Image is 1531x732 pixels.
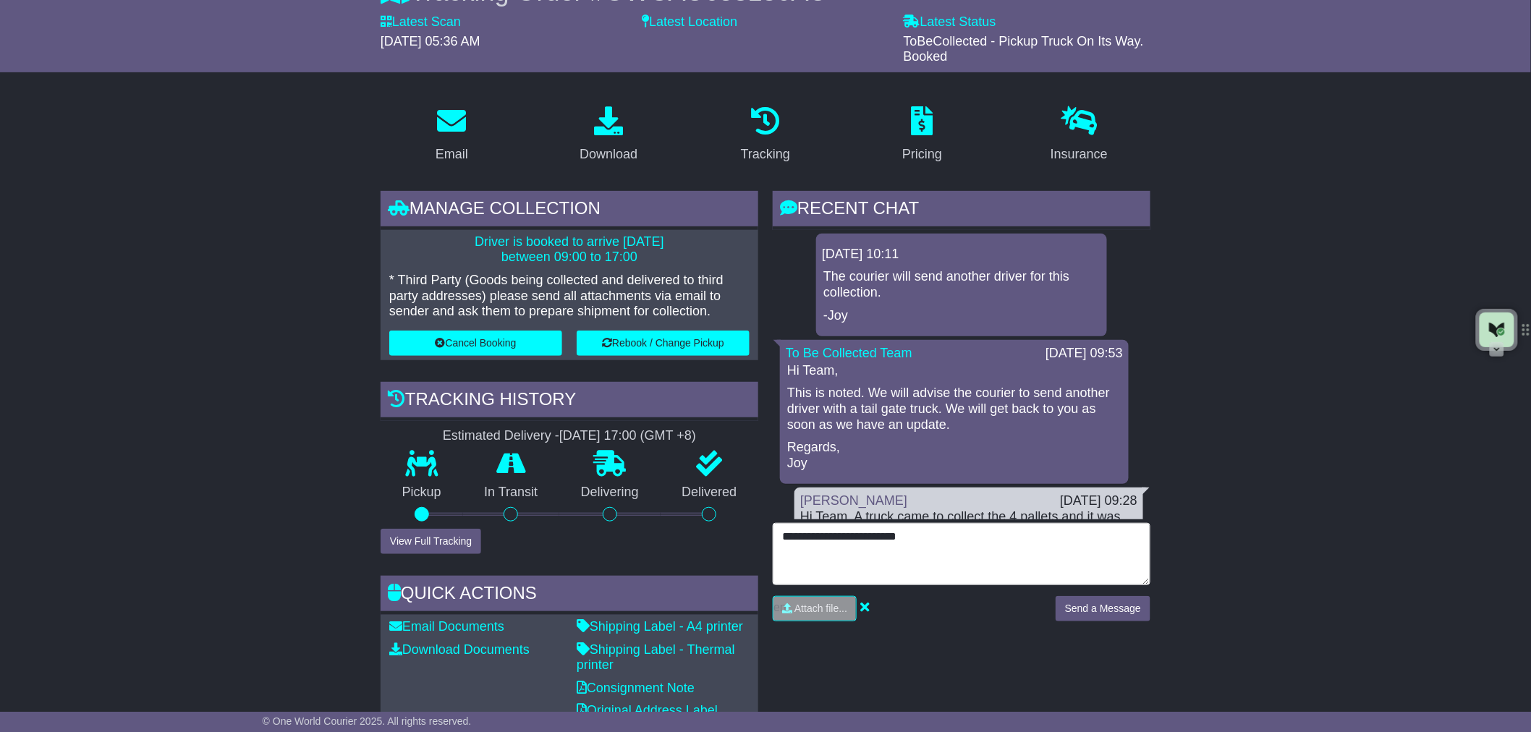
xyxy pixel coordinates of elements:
a: Tracking [731,101,800,169]
a: To Be Collected Team [786,346,912,360]
div: Quick Actions [381,576,758,615]
a: Download Documents [389,642,530,657]
a: Shipping Label - Thermal printer [577,642,735,673]
p: Pickup [381,485,463,501]
button: Cancel Booking [389,331,562,356]
p: Delivered [661,485,759,501]
div: [DATE] 09:53 [1046,346,1123,362]
a: Insurance [1041,101,1117,169]
p: Regards, Joy [787,440,1121,471]
label: Latest Status [904,14,996,30]
p: * Third Party (Goods being collected and delivered to third party addresses) please send all atta... [389,273,750,320]
p: -Joy [823,308,1100,324]
div: Pricing [902,145,942,164]
p: Delivering [559,485,661,501]
div: Estimated Delivery - [381,428,758,444]
a: Download [570,101,647,169]
div: Download [580,145,637,164]
div: Hi Team, A truck came to collect the 4 pallets and it was not a tail gate truck. Can you please m... [800,509,1137,587]
div: [DATE] 17:00 (GMT +8) [559,428,696,444]
a: Consignment Note [577,681,695,695]
p: The courier will send another driver for this collection. [823,269,1100,300]
span: ToBeCollected - Pickup Truck On Its Way. Booked [904,34,1144,64]
span: © One World Courier 2025. All rights reserved. [263,715,472,727]
a: Original Address Label [577,703,718,718]
div: [DATE] 09:28 [1060,493,1137,509]
span: [DATE] 05:36 AM [381,34,480,48]
div: Insurance [1051,145,1108,164]
div: RECENT CHAT [773,191,1150,230]
div: Tracking [741,145,790,164]
div: Manage collection [381,191,758,230]
button: Send a Message [1056,596,1150,621]
div: Tracking history [381,382,758,421]
a: [PERSON_NAME] [800,493,907,508]
a: Email [426,101,478,169]
p: Driver is booked to arrive [DATE] between 09:00 to 17:00 [389,234,750,265]
div: Email [436,145,468,164]
a: Pricing [893,101,951,169]
p: Hi Team, [787,363,1121,379]
label: Latest Location [642,14,737,30]
a: Email Documents [389,619,504,634]
label: Latest Scan [381,14,461,30]
button: Rebook / Change Pickup [577,331,750,356]
p: This is noted. We will advise the courier to send another driver with a tail gate truck. We will ... [787,386,1121,433]
div: [DATE] 10:11 [822,247,1101,263]
button: View Full Tracking [381,529,481,554]
p: In Transit [463,485,560,501]
a: Shipping Label - A4 printer [577,619,743,634]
